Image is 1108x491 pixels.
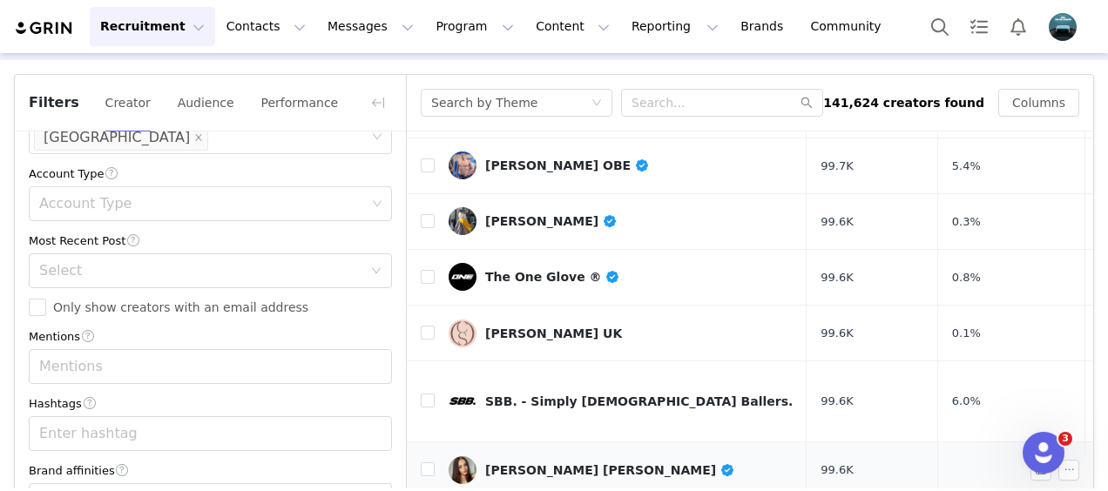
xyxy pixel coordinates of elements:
[999,7,1037,46] button: Notifications
[449,207,476,235] img: v2
[821,213,853,231] span: 99.6K
[952,213,981,231] span: 0.3%
[90,7,215,46] button: Recruitment
[1058,432,1072,446] span: 3
[39,262,362,279] div: Select
[29,92,79,113] span: Filters
[449,319,793,347] a: [PERSON_NAME] UK
[952,393,981,410] span: 6.0%
[485,326,622,340] div: [PERSON_NAME] UK
[921,7,959,46] button: Search
[317,7,424,46] button: Messages
[449,387,793,415] a: SBB. - Simply [DEMOGRAPHIC_DATA] Ballers.
[449,456,793,484] a: [PERSON_NAME] [PERSON_NAME]
[485,270,620,284] div: The One Glove ®
[952,158,981,175] span: 5.4%
[821,269,853,286] span: 99.6K
[449,151,793,179] a: [PERSON_NAME] OBE
[425,7,524,46] button: Program
[821,393,853,410] span: 99.6K
[621,89,823,117] input: Search...
[260,89,339,117] button: Performance
[1038,13,1094,41] button: Profile
[1049,13,1077,41] img: 61dbe848-ba83-4eff-9535-8cdca3cf6bd2.png
[823,94,984,112] div: 141,624 creators found
[821,158,853,175] span: 99.7K
[485,463,735,477] div: [PERSON_NAME] [PERSON_NAME]
[431,90,537,116] div: Search by Theme
[39,358,366,375] div: Mentions
[449,387,476,415] img: v2
[952,269,981,286] span: 0.8%
[485,158,650,172] div: [PERSON_NAME] OBE
[29,165,392,183] div: Account Type
[449,263,476,291] img: v2
[960,7,998,46] a: Tasks
[29,327,392,346] div: Mentions
[591,98,602,110] i: icon: down
[46,300,315,314] span: Only show creators with an email address
[105,89,152,117] button: Creator
[449,456,476,484] img: v2
[449,151,476,179] img: v2
[29,461,392,480] div: Brand affinities
[801,7,900,46] a: Community
[14,20,75,37] img: grin logo
[449,207,793,235] a: [PERSON_NAME]
[485,394,793,408] div: SBB. - Simply [DEMOGRAPHIC_DATA] Ballers.
[44,124,190,151] div: [GEOGRAPHIC_DATA]
[801,97,813,109] i: icon: search
[449,319,476,347] img: v2
[39,425,366,442] div: Enter hashtag
[952,325,981,342] span: 0.1%
[39,195,366,212] div: Account Type
[1023,432,1064,474] iframe: Intercom live chat
[372,198,382,211] i: icon: down
[525,7,620,46] button: Content
[34,123,208,151] li: United Kingdom
[194,133,203,144] i: icon: close
[177,89,235,117] button: Audience
[485,214,618,228] div: [PERSON_NAME]
[216,7,316,46] button: Contacts
[371,266,382,278] i: icon: down
[730,7,799,46] a: Brands
[621,7,729,46] button: Reporting
[449,263,793,291] a: The One Glove ®
[821,325,853,342] span: 99.6K
[29,232,392,250] div: Most Recent Post
[29,394,392,413] div: Hashtags
[998,89,1079,117] button: Columns
[821,461,853,479] span: 99.6K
